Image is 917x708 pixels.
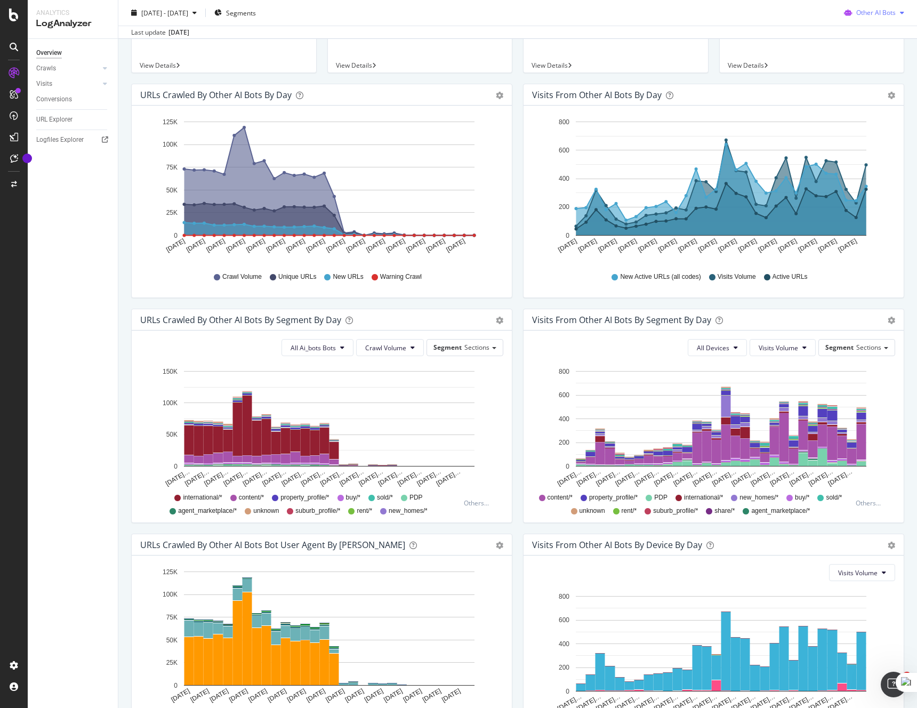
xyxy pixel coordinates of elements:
div: A chart. [532,114,895,262]
text: [DATE] [597,237,618,254]
span: buy/* [795,493,809,502]
span: New URLs [333,272,363,281]
span: Segment [433,343,462,352]
text: 400 [559,640,569,648]
text: 75K [166,614,178,621]
text: [DATE] [421,687,443,704]
div: gear [496,542,503,549]
text: [DATE] [305,687,326,704]
div: gear [888,317,895,324]
text: [DATE] [165,237,186,254]
span: Crawl Volume [365,343,406,352]
div: gear [888,542,895,549]
text: [DATE] [205,237,226,254]
span: View Details [336,61,372,70]
button: [DATE] - [DATE] [127,4,201,21]
span: Visits Volume [759,343,798,352]
text: [DATE] [225,237,246,254]
text: [DATE] [617,237,638,254]
span: agent_marketplace/* [178,506,237,516]
text: 50K [166,431,178,439]
div: gear [496,317,503,324]
text: 200 [559,204,569,211]
button: Visits Volume [829,564,895,581]
span: international/* [684,493,723,502]
text: [DATE] [405,237,427,254]
a: Conversions [36,94,110,105]
button: Other AI Bots [840,4,908,21]
text: [DATE] [265,237,286,254]
button: All Devices [688,339,747,356]
div: URLs Crawled by Other AI Bots By Segment By Day [140,315,341,325]
text: [DATE] [717,237,738,254]
text: [DATE] [286,687,307,704]
div: gear [888,92,895,99]
div: Last update [131,28,189,37]
span: View Details [728,61,764,70]
span: PDP [409,493,423,502]
text: 25K [166,209,178,216]
text: 600 [559,391,569,399]
div: A chart. [532,365,895,488]
button: Segments [210,4,260,21]
span: suburb_profile/* [295,506,340,516]
span: rent/* [357,506,372,516]
span: share/* [714,506,735,516]
text: 200 [559,664,569,671]
text: [DATE] [365,237,387,254]
text: [DATE] [363,687,384,704]
text: 100K [163,399,178,407]
span: new_homes/* [389,506,428,516]
div: A chart. [140,114,503,262]
span: View Details [532,61,568,70]
div: Crawls [36,63,56,74]
text: [DATE] [677,237,698,254]
text: [DATE] [737,237,758,254]
div: LogAnalyzer [36,18,109,30]
text: [DATE] [697,237,718,254]
text: [DATE] [185,237,206,254]
text: [DATE] [305,237,326,254]
text: 100K [163,591,178,599]
span: Warning Crawl [380,272,422,281]
text: [DATE] [440,687,462,704]
text: [DATE] [382,687,404,704]
text: 50K [166,637,178,644]
text: 75K [166,164,178,171]
text: [DATE] [325,687,346,704]
text: 800 [559,593,569,600]
iframe: Intercom live chat [881,672,906,697]
text: 150K [163,368,178,375]
text: [DATE] [245,237,266,254]
div: Overview [36,47,62,59]
text: 0 [566,232,569,239]
text: 0 [174,463,178,470]
text: [DATE] [557,237,578,254]
span: 1 [903,672,911,680]
text: [DATE] [577,237,598,254]
a: Logfiles Explorer [36,134,110,146]
text: [DATE] [637,237,658,254]
span: content/* [239,493,264,502]
text: 100K [163,141,178,149]
span: unknown [580,506,605,516]
text: [DATE] [267,687,288,704]
text: [DATE] [817,237,838,254]
span: Visits Volume [838,568,878,577]
span: agent_marketplace/* [751,506,810,516]
a: URL Explorer [36,114,110,125]
text: [DATE] [247,687,269,704]
text: 0 [566,688,569,695]
span: Sections [464,343,489,352]
text: 800 [559,368,569,375]
text: [DATE] [325,237,347,254]
span: suburb_profile/* [653,506,698,516]
a: Visits [36,78,100,90]
text: [DATE] [425,237,446,254]
span: View Details [140,61,176,70]
text: [DATE] [757,237,778,254]
div: URLs Crawled by Other AI Bots by day [140,90,292,100]
span: Visits Volume [718,272,756,281]
button: Visits Volume [750,339,816,356]
span: sold/* [826,493,842,502]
